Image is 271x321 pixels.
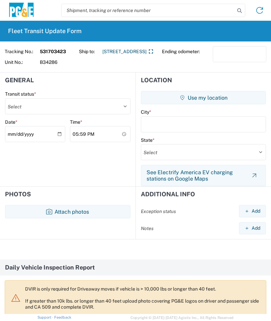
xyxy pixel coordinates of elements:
input: Shipment, tracking or reference number [62,4,235,17]
h2: Additional Info [141,191,195,198]
h2: Photos [5,191,31,198]
h2: Fleet Transit Update Form [8,27,82,35]
button: See Electrify America EV charging stations on Google Maps [141,165,266,186]
span: Unit No.: [5,57,40,68]
span: Copyright © [DATE]-[DATE] Agistix Inc., All Rights Reserved [130,315,234,321]
span: Tracking No.: [5,46,40,57]
button: Add [239,222,266,234]
strong: 531703423 [40,46,75,57]
p: DVIR is only required for Driveaway moves if vehicle is > 10,000 lbs or longer than 40 feet. If g... [25,286,261,310]
a: Support [37,315,54,319]
span: Ship to: [79,46,102,57]
a: [STREET_ADDRESS] [102,46,154,57]
button: Add [239,205,266,217]
label: Transit status [5,91,36,97]
span: Ending odometer: [162,46,213,57]
h2: General [5,77,34,84]
h2: Location [141,77,172,84]
label: State [141,137,155,143]
span: B34286 [40,57,75,68]
span: Daily Vehicle Inspection Report [5,264,95,271]
label: Exception status [141,208,176,214]
button: Use my location [141,91,266,104]
img: pge [8,3,35,18]
label: Notes [141,225,154,231]
label: City [141,109,151,115]
a: Feedback [54,315,71,319]
label: Time [70,119,82,125]
label: Date [5,119,17,125]
button: Attach photos [5,205,130,218]
span: See Electrify America EV charging stations on Google Maps [147,169,249,182]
